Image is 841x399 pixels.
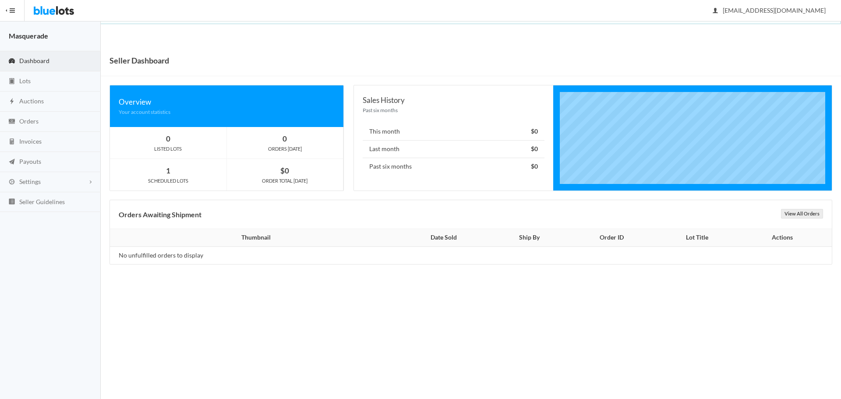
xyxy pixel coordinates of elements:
strong: Masquerade [9,32,48,40]
div: LISTED LOTS [110,145,226,153]
span: Auctions [19,97,44,105]
th: Date Sold [397,229,491,247]
b: Orders Awaiting Shipment [119,210,201,219]
ion-icon: speedometer [7,57,16,66]
th: Actions [738,229,832,247]
div: Overview [119,96,335,108]
div: Past six months [363,106,544,114]
th: Thumbnail [110,229,397,247]
ion-icon: clipboard [7,78,16,86]
ion-icon: cash [7,118,16,126]
strong: 0 [283,134,287,143]
span: Seller Guidelines [19,198,65,205]
div: ORDERS [DATE] [227,145,343,153]
th: Order ID [568,229,656,247]
strong: 0 [166,134,170,143]
span: [EMAIL_ADDRESS][DOMAIN_NAME] [713,7,826,14]
a: View All Orders [781,209,823,219]
ion-icon: list box [7,198,16,206]
th: Ship By [491,229,568,247]
span: Payouts [19,158,41,165]
div: Sales History [363,94,544,106]
span: Orders [19,117,39,125]
span: Invoices [19,138,42,145]
strong: $0 [531,162,538,170]
li: Last month [363,140,544,158]
div: SCHEDULED LOTS [110,177,226,185]
td: No unfulfilled orders to display [110,247,397,264]
strong: $0 [280,166,289,175]
strong: $0 [531,145,538,152]
th: Lot Title [656,229,738,247]
strong: $0 [531,127,538,135]
span: Lots [19,77,31,85]
h1: Seller Dashboard [110,54,169,67]
div: ORDER TOTAL [DATE] [227,177,343,185]
strong: 1 [166,166,170,175]
li: Past six months [363,158,544,175]
li: This month [363,123,544,141]
span: Dashboard [19,57,49,64]
div: Your account statistics [119,108,335,116]
ion-icon: calculator [7,138,16,146]
ion-icon: flash [7,98,16,106]
span: Settings [19,178,41,185]
ion-icon: cog [7,178,16,187]
ion-icon: person [711,7,720,15]
ion-icon: paper plane [7,158,16,166]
